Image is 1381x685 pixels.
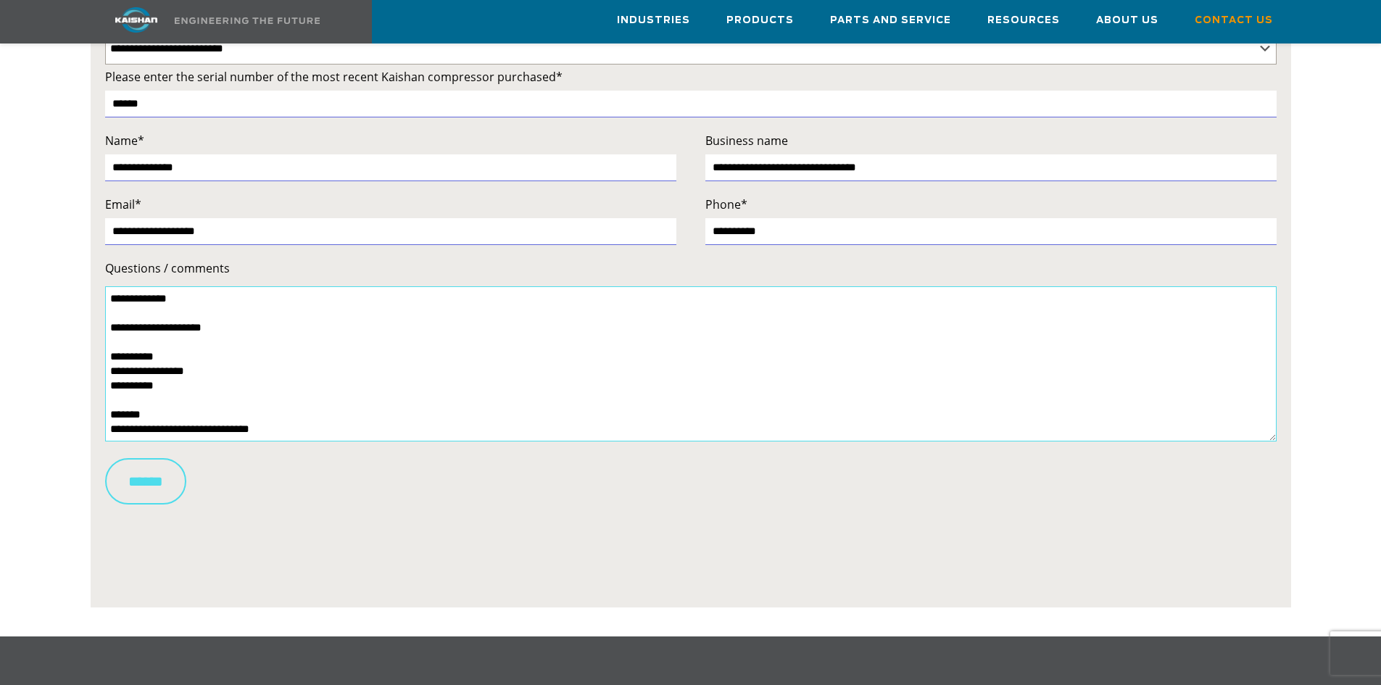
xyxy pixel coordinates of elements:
[82,7,191,33] img: kaishan logo
[705,130,1277,151] label: Business name
[105,130,676,151] label: Name*
[1096,12,1158,29] span: About Us
[1096,1,1158,40] a: About Us
[1195,1,1273,40] a: Contact Us
[1195,12,1273,29] span: Contact Us
[830,1,951,40] a: Parts and Service
[105,67,1277,87] label: Please enter the serial number of the most recent Kaishan compressor purchased*
[726,1,794,40] a: Products
[617,1,690,40] a: Industries
[175,17,320,24] img: Engineering the future
[617,12,690,29] span: Industries
[726,12,794,29] span: Products
[705,194,1277,215] label: Phone*
[830,12,951,29] span: Parts and Service
[987,1,1060,40] a: Resources
[105,67,1277,597] form: Contact form
[105,194,676,215] label: Email*
[987,12,1060,29] span: Resources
